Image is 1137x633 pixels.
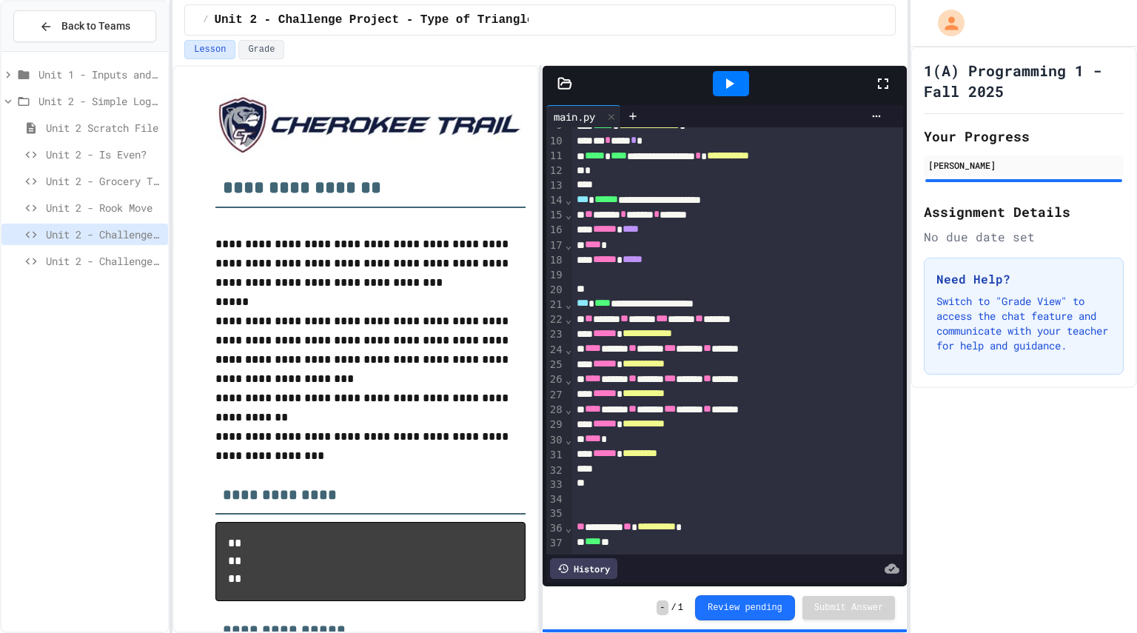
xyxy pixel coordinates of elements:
span: Unit 2 - Challenge Project - Colors on Chessboard [46,253,162,269]
button: Back to Teams [13,10,156,42]
div: 31 [546,448,565,463]
span: Unit 2 - Challenge Project - Type of Triangle [214,11,534,29]
div: 12 [546,164,565,178]
span: Fold line [565,434,572,446]
div: 22 [546,312,565,327]
div: My Account [922,6,968,40]
div: main.py [546,105,621,127]
span: Fold line [565,344,572,355]
span: Unit 2 - Challenge Project - Type of Triangle [46,227,162,242]
button: Lesson [184,40,235,59]
span: - [657,600,668,615]
div: 16 [546,223,565,238]
div: [PERSON_NAME] [928,158,1119,172]
span: Unit 1 - Inputs and Numbers [38,67,162,82]
span: Unit 2 - Simple Logic [38,93,162,109]
span: Fold line [565,239,572,251]
span: Submit Answer [814,602,884,614]
div: 33 [546,478,565,492]
div: 26 [546,372,565,387]
span: Fold line [565,403,572,415]
button: Grade [238,40,284,59]
div: 28 [546,403,565,418]
h2: Your Progress [924,126,1124,147]
div: 34 [546,492,565,507]
div: 17 [546,238,565,253]
button: Review pending [695,595,795,620]
div: No due date set [924,228,1124,246]
div: 25 [546,358,565,372]
h3: Need Help? [936,270,1111,288]
div: 10 [546,134,565,149]
div: 18 [546,253,565,268]
div: 24 [546,343,565,358]
div: 36 [546,521,565,536]
span: Fold line [565,298,572,310]
div: 11 [546,149,565,164]
span: Fold line [565,194,572,206]
span: / [671,602,677,614]
div: 32 [546,463,565,478]
span: Fold line [565,209,572,221]
div: 35 [546,506,565,521]
div: main.py [546,109,603,124]
div: 14 [546,193,565,208]
span: Fold line [565,313,572,325]
div: 30 [546,433,565,448]
div: 21 [546,298,565,312]
span: Fold line [565,522,572,534]
span: Back to Teams [61,19,130,34]
span: Unit 2 - Rook Move [46,200,162,215]
div: 37 [546,536,565,551]
div: 20 [546,283,565,298]
h1: 1(A) Programming 1 - Fall 2025 [924,60,1124,101]
div: History [550,558,617,579]
span: Fold line [565,374,572,386]
span: Unit 2 Scratch File [46,120,162,135]
h2: Assignment Details [924,201,1124,222]
span: Unit 2 - Grocery Tracker [46,173,162,189]
div: 23 [546,327,565,342]
span: Unit 2 - Is Even? [46,147,162,162]
p: Switch to "Grade View" to access the chat feature and communicate with your teacher for help and ... [936,294,1111,353]
span: 1 [678,602,683,614]
span: / [203,14,208,26]
div: 19 [546,268,565,283]
div: 27 [546,388,565,403]
button: Submit Answer [802,596,896,620]
div: 15 [546,208,565,223]
div: 13 [546,178,565,193]
div: 29 [546,418,565,432]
